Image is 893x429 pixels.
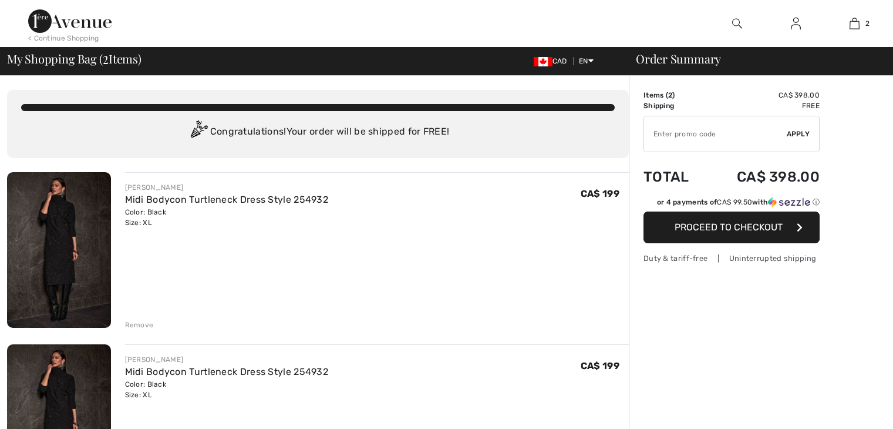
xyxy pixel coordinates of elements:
[706,157,820,197] td: CA$ 398.00
[125,379,329,400] div: Color: Black Size: XL
[791,16,801,31] img: My Info
[125,182,329,193] div: [PERSON_NAME]
[643,253,820,264] div: Duty & tariff-free | Uninterrupted shipping
[825,16,883,31] a: 2
[643,157,706,197] td: Total
[732,16,742,31] img: search the website
[850,16,860,31] img: My Bag
[125,354,329,365] div: [PERSON_NAME]
[7,53,141,65] span: My Shopping Bag ( Items)
[28,33,99,43] div: < Continue Shopping
[7,172,111,328] img: Midi Bodycon Turtleneck Dress Style 254932
[706,100,820,111] td: Free
[534,57,552,66] img: Canadian Dollar
[125,194,329,205] a: Midi Bodycon Turtleneck Dress Style 254932
[706,90,820,100] td: CA$ 398.00
[579,57,594,65] span: EN
[643,90,706,100] td: Items ( )
[781,16,810,31] a: Sign In
[657,197,820,207] div: or 4 payments of with
[534,57,572,65] span: CAD
[125,320,154,330] div: Remove
[125,366,329,377] a: Midi Bodycon Turtleneck Dress Style 254932
[643,212,820,243] button: Proceed to Checkout
[644,116,787,152] input: Promo code
[865,18,870,29] span: 2
[125,207,329,228] div: Color: Black Size: XL
[643,197,820,212] div: or 4 payments ofCA$ 99.50withSezzle Click to learn more about Sezzle
[187,120,210,144] img: Congratulation2.svg
[581,360,619,371] span: CA$ 199
[622,53,886,65] div: Order Summary
[643,100,706,111] td: Shipping
[668,91,672,99] span: 2
[21,120,615,144] div: Congratulations! Your order will be shipped for FREE!
[768,197,810,207] img: Sezzle
[675,222,783,233] span: Proceed to Checkout
[28,9,112,33] img: 1ère Avenue
[581,188,619,199] span: CA$ 199
[103,50,109,65] span: 2
[787,129,810,139] span: Apply
[717,198,752,206] span: CA$ 99.50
